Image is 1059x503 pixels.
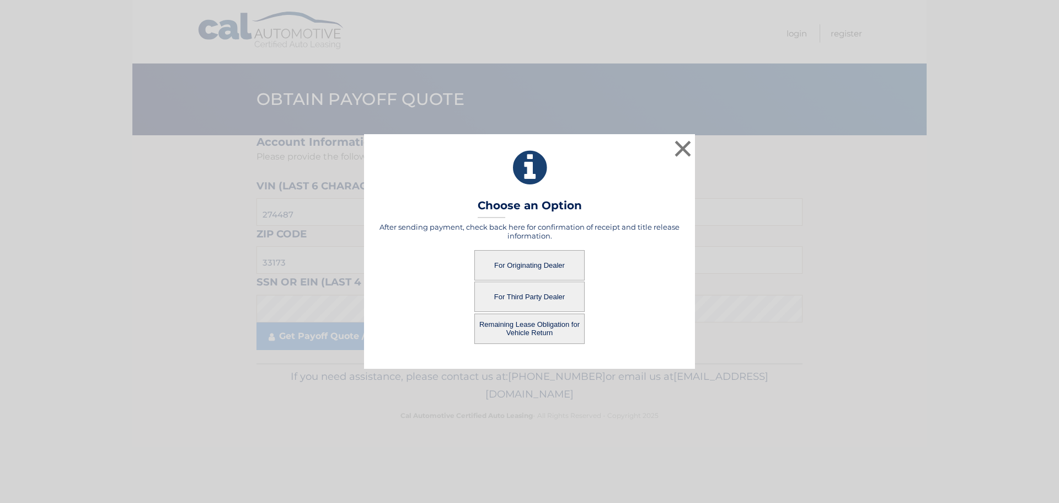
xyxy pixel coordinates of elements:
button: For Originating Dealer [474,250,585,280]
button: For Third Party Dealer [474,282,585,312]
h3: Choose an Option [478,199,582,218]
button: Remaining Lease Obligation for Vehicle Return [474,314,585,344]
button: × [672,137,694,160]
h5: After sending payment, check back here for confirmation of receipt and title release information. [378,223,681,240]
